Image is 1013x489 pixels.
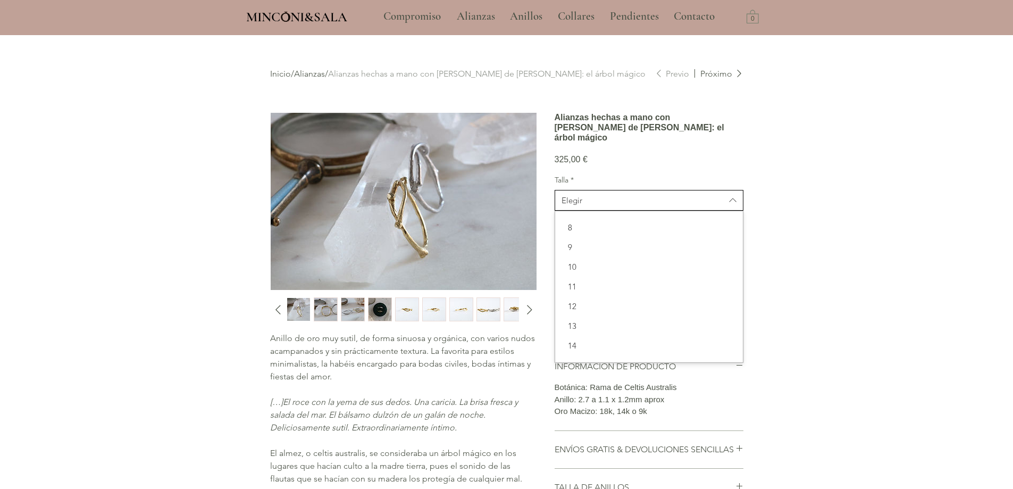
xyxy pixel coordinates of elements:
[602,3,666,30] a: Pendientes
[522,302,535,318] button: Diapositiva siguiente
[502,3,550,30] a: Anillos
[562,261,736,272] span: 10
[287,298,310,321] img: Miniatura: Alianzas hechas a mano Barcelona
[368,297,392,321] button: Miniatura: Alianzas hechas a mano Barcelona
[422,297,446,321] div: 8 / 15
[555,336,743,355] div: 14
[476,297,500,321] button: Miniatura: Alianzas hechas a mano Barcelona
[504,298,527,321] img: Miniatura: Alianzas hechas a mano Barcelona
[555,190,743,211] button: Talla
[555,277,743,296] div: 11
[328,69,646,79] a: Alianzas hechas a mano con [PERSON_NAME] de [PERSON_NAME]: el árbol mágico
[747,9,759,23] a: Carrito con 0 ítems
[355,3,744,30] nav: Sitio
[555,361,735,372] h2: INFORMACIÓN DE PRODUCTO
[395,297,419,321] button: Miniatura: Alianzas hechas a mano Barcelona
[396,298,418,321] img: Miniatura: Alianzas hechas a mano Barcelona
[555,394,743,406] p: Anillo: 2.7 a 1.1 x 1.2mm aprox
[555,112,743,143] h1: Alianzas hechas a mano con [PERSON_NAME] de [PERSON_NAME]: el árbol mágico
[555,155,588,164] span: 325,00 €
[449,297,473,321] div: 9 / 15
[504,297,528,321] div: 11 / 15
[555,444,743,455] button: ENVÍOS GRATIS & DEVOLUCIONES SENCILLAS
[341,298,364,321] img: Miniatura: Alianzas hechas a mano Barcelona
[555,316,743,336] div: 13
[666,3,723,30] a: Contacto
[555,405,743,418] p: Oro Macizo: 18k, 14k o 9k
[368,297,392,321] div: 6 / 15
[562,242,736,253] span: 9
[246,7,347,24] a: MINCONI&SALA
[287,297,311,321] div: 3 / 15
[423,298,446,321] img: Miniatura: Alianzas hechas a mano Barcelona
[555,361,743,372] button: INFORMACIÓN DE PRODUCTO
[341,297,365,321] button: Miniatura: Alianzas hechas a mano Barcelona
[550,3,602,30] a: Collares
[476,297,500,321] div: 10 / 15
[694,68,743,80] a: Próximo
[504,297,528,321] button: Miniatura: Alianzas hechas a mano Barcelona
[369,298,391,321] img: Miniatura: Alianzas hechas a mano Barcelona
[270,448,522,484] span: El almez, o celtis australis, se consideraba un árbol mágico en los lugares que hacían culto a la...
[605,3,664,30] p: Pendientes
[281,11,290,22] img: Minconi Sala
[562,195,582,206] div: Elegir
[314,298,337,321] img: Miniatura: Alianzas hechas a mano Barcelona
[341,297,365,321] div: 5 / 15
[562,222,736,233] span: 8
[270,112,537,291] button: Alianzas hechas a mano BarcelonaAgrandar
[270,69,291,79] a: Inicio
[562,281,736,292] span: 11
[552,3,600,30] p: Collares
[477,298,500,321] img: Miniatura: Alianzas hechas a mano Barcelona
[451,3,500,30] p: Alianzas
[314,297,338,321] div: 4 / 15
[655,68,689,80] a: Previo
[270,302,284,318] button: Diapositiva anterior
[555,175,743,186] label: Talla
[270,397,518,433] span: […]El roce con la yema de sus dedos. Una caricia. La brisa fresca y salada del mar. El bálsamo du...
[449,297,473,321] button: Miniatura: Alianzas hechas a mano Barcelona
[375,3,449,30] a: Compromiso
[555,218,743,237] div: 8
[271,113,537,290] img: Alianzas hechas a mano Barcelona
[422,297,446,321] button: Miniatura: Alianzas hechas a mano Barcelona
[555,237,743,257] div: 9
[555,296,743,316] div: 12
[555,257,743,277] div: 10
[555,444,735,455] h2: ENVÍOS GRATIS & DEVOLUCIONES SENCILLAS
[562,320,736,331] span: 13
[287,297,311,321] button: Miniatura: Alianzas hechas a mano Barcelona
[668,3,720,30] p: Contacto
[450,298,473,321] img: Miniatura: Alianzas hechas a mano Barcelona
[395,297,419,321] div: 7 / 15
[270,68,655,80] div: / /
[562,340,736,351] span: 14
[555,382,743,394] p: Botánica: Rama de Celtis Australis
[562,301,736,312] span: 12
[294,69,325,79] a: Alianzas
[751,15,755,23] text: 0
[555,355,743,375] div: 15
[270,333,535,382] span: Anillo de oro muy sutil, de forma sinuosa y orgánica, con varios nudos acampanados y sin práctica...
[505,3,548,30] p: Anillos
[314,297,338,321] button: Miniatura: Alianzas hechas a mano Barcelona
[449,3,502,30] a: Alianzas
[378,3,446,30] p: Compromiso
[246,9,347,25] span: MINCONI&SALA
